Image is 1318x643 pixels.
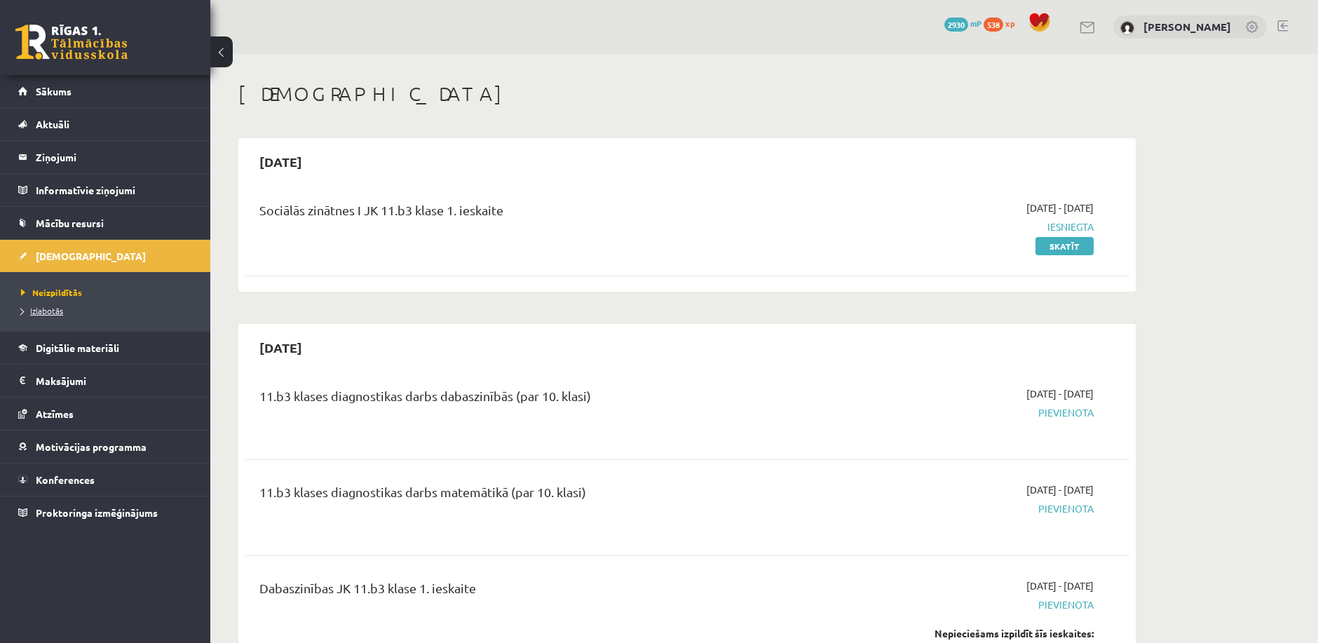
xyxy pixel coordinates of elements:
[829,597,1094,612] span: Pievienota
[829,405,1094,420] span: Pievienota
[245,331,316,364] h2: [DATE]
[36,341,119,354] span: Digitālie materiāli
[18,496,193,529] a: Proktoringa izmēģinājums
[36,407,74,420] span: Atzīmes
[15,25,128,60] a: Rīgas 1. Tālmācības vidusskola
[18,332,193,364] a: Digitālie materiāli
[944,18,968,32] span: 2930
[1005,18,1014,29] span: xp
[238,82,1136,106] h1: [DEMOGRAPHIC_DATA]
[36,217,104,229] span: Mācību resursi
[18,108,193,140] a: Aktuāli
[259,386,808,412] div: 11.b3 klases diagnostikas darbs dabaszinībās (par 10. klasi)
[21,305,63,316] span: Izlabotās
[829,501,1094,516] span: Pievienota
[829,219,1094,234] span: Iesniegta
[36,506,158,519] span: Proktoringa izmēģinājums
[36,141,193,173] legend: Ziņojumi
[245,145,316,178] h2: [DATE]
[36,174,193,206] legend: Informatīvie ziņojumi
[18,75,193,107] a: Sākums
[1035,237,1094,255] a: Skatīt
[18,365,193,397] a: Maksājumi
[984,18,1003,32] span: 538
[259,201,808,226] div: Sociālās zinātnes I JK 11.b3 klase 1. ieskaite
[36,250,146,262] span: [DEMOGRAPHIC_DATA]
[970,18,981,29] span: mP
[21,286,196,299] a: Neizpildītās
[18,431,193,463] a: Motivācijas programma
[18,240,193,272] a: [DEMOGRAPHIC_DATA]
[36,365,193,397] legend: Maksājumi
[18,398,193,430] a: Atzīmes
[18,207,193,239] a: Mācību resursi
[1143,20,1231,34] a: [PERSON_NAME]
[18,463,193,496] a: Konferences
[1026,386,1094,401] span: [DATE] - [DATE]
[1026,578,1094,593] span: [DATE] - [DATE]
[18,174,193,206] a: Informatīvie ziņojumi
[259,482,808,508] div: 11.b3 klases diagnostikas darbs matemātikā (par 10. klasi)
[829,626,1094,641] div: Nepieciešams izpildīt šīs ieskaites:
[21,287,82,298] span: Neizpildītās
[1120,21,1134,35] img: Nauris Vakermanis
[36,473,95,486] span: Konferences
[1026,201,1094,215] span: [DATE] - [DATE]
[944,18,981,29] a: 2930 mP
[36,440,147,453] span: Motivācijas programma
[18,141,193,173] a: Ziņojumi
[259,578,808,604] div: Dabaszinības JK 11.b3 klase 1. ieskaite
[1026,482,1094,497] span: [DATE] - [DATE]
[36,118,69,130] span: Aktuāli
[36,85,72,97] span: Sākums
[984,18,1021,29] a: 538 xp
[21,304,196,317] a: Izlabotās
